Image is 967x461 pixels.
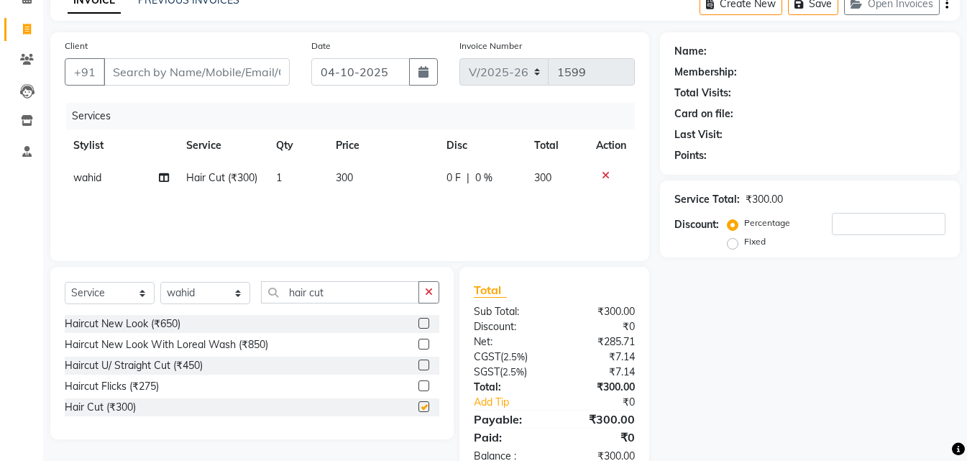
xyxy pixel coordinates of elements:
div: Name: [674,44,707,59]
div: Sub Total: [463,304,554,319]
span: CGST [474,350,500,363]
div: Haircut U/ Straight Cut (₹450) [65,358,203,373]
div: Paid: [463,429,554,446]
div: ₹300.00 [746,192,783,207]
div: ₹300.00 [554,411,646,428]
div: Haircut New Look (₹650) [65,316,180,332]
div: ₹7.14 [554,365,646,380]
label: Invoice Number [459,40,522,53]
label: Fixed [744,235,766,248]
th: Stylist [65,129,178,162]
div: Haircut Flicks (₹275) [65,379,159,394]
th: Total [526,129,587,162]
span: 1 [276,171,282,184]
span: 2.5% [503,351,525,362]
th: Qty [267,129,327,162]
input: Search or Scan [261,281,419,303]
span: SGST [474,365,500,378]
div: Haircut New Look With Loreal Wash (₹850) [65,337,268,352]
div: ₹7.14 [554,350,646,365]
a: Add Tip [463,395,570,410]
th: Disc [438,129,526,162]
div: Membership: [674,65,737,80]
span: 300 [336,171,353,184]
span: 0 % [475,170,492,186]
div: ( ) [463,365,554,380]
th: Price [327,129,438,162]
div: Card on file: [674,106,733,122]
div: Last Visit: [674,127,723,142]
button: +91 [65,58,105,86]
div: ₹0 [554,319,646,334]
div: Payable: [463,411,554,428]
div: ₹300.00 [554,380,646,395]
div: Points: [674,148,707,163]
span: 0 F [446,170,461,186]
div: ( ) [463,350,554,365]
div: ₹300.00 [554,304,646,319]
span: 2.5% [503,366,524,378]
div: Hair Cut (₹300) [65,400,136,415]
div: ₹0 [554,429,646,446]
input: Search by Name/Mobile/Email/Code [104,58,290,86]
span: | [467,170,469,186]
div: ₹285.71 [554,334,646,350]
div: Service Total: [674,192,740,207]
span: Hair Cut (₹300) [186,171,257,184]
div: Total: [463,380,554,395]
span: Total [474,283,507,298]
div: Discount: [463,319,554,334]
label: Percentage [744,216,790,229]
div: ₹0 [569,395,646,410]
label: Client [65,40,88,53]
label: Date [311,40,331,53]
div: Total Visits: [674,86,731,101]
div: Discount: [674,217,719,232]
span: wahid [73,171,101,184]
div: Net: [463,334,554,350]
th: Action [587,129,635,162]
th: Service [178,129,267,162]
span: 300 [534,171,551,184]
div: Services [66,103,646,129]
